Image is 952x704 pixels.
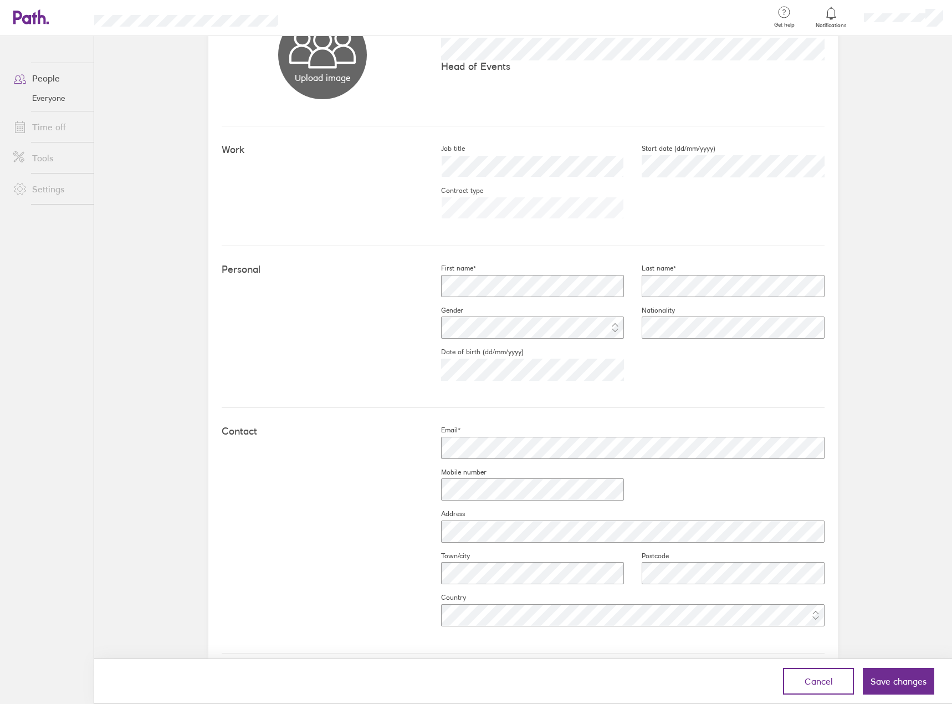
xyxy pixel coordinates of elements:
h4: Contact [222,426,423,437]
a: Settings [4,178,94,200]
button: Cancel [783,668,854,695]
label: Last name* [624,264,676,273]
label: Town/city [423,552,470,560]
a: Notifications [813,6,849,29]
a: Tools [4,147,94,169]
span: Save changes [871,676,927,686]
label: Postcode [624,552,669,560]
button: Save changes [863,668,934,695]
h4: Work [222,144,423,156]
h4: Personal [222,264,423,276]
label: Country [423,593,466,602]
span: Get help [766,22,802,28]
label: First name* [423,264,476,273]
label: Date of birth (dd/mm/yyyy) [423,348,524,356]
label: Mobile number [423,468,487,477]
label: Job title [423,144,465,153]
label: Gender [423,306,463,315]
span: Notifications [813,22,849,29]
label: Nationality [624,306,675,315]
label: Address [423,509,465,518]
a: Everyone [4,89,94,107]
p: Head of Events [441,60,825,72]
label: Email* [423,426,460,435]
label: Start date (dd/mm/yyyy) [624,144,715,153]
span: Cancel [805,676,833,686]
a: Time off [4,116,94,138]
label: Contract type [423,186,483,195]
a: People [4,67,94,89]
